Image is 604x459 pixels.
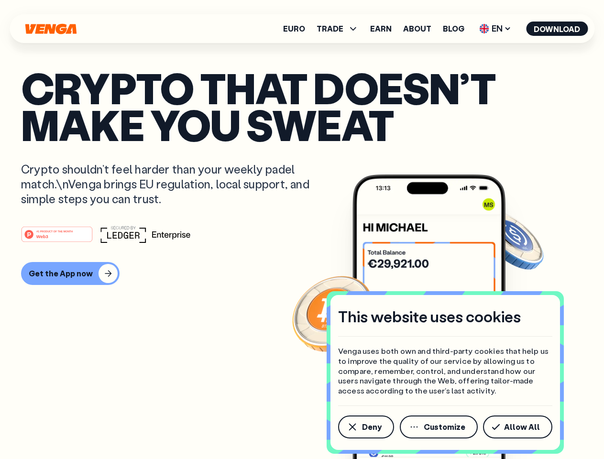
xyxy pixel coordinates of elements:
svg: Home [24,23,77,34]
span: EN [476,21,515,36]
tspan: #1 PRODUCT OF THE MONTH [36,229,73,232]
button: Customize [400,415,478,438]
div: Get the App now [29,269,93,278]
span: TRADE [317,25,343,33]
p: Crypto shouldn’t feel harder than your weekly padel match.\nVenga brings EU regulation, local sup... [21,162,323,207]
a: Earn [370,25,392,33]
a: Euro [283,25,305,33]
span: Deny [362,423,382,431]
span: Allow All [504,423,540,431]
img: USDC coin [477,206,546,274]
span: Customize [424,423,465,431]
button: Allow All [483,415,552,438]
img: flag-uk [479,24,489,33]
button: Deny [338,415,394,438]
a: Get the App now [21,262,583,285]
h4: This website uses cookies [338,306,521,327]
a: #1 PRODUCT OF THE MONTHWeb3 [21,232,93,244]
a: Blog [443,25,464,33]
a: About [403,25,431,33]
tspan: Web3 [36,233,48,239]
p: Crypto that doesn’t make you sweat [21,69,583,142]
span: TRADE [317,23,359,34]
p: Venga uses both own and third-party cookies that help us to improve the quality of our service by... [338,346,552,396]
button: Get the App now [21,262,120,285]
button: Download [526,22,588,36]
img: Bitcoin [290,270,376,356]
